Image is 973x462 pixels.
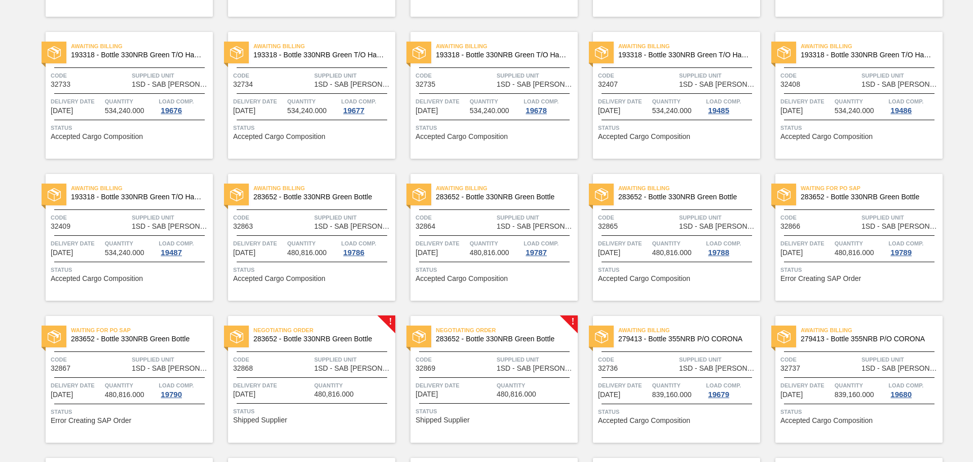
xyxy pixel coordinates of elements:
span: Supplied Unit [679,70,758,81]
a: statusAwaiting Billing193318 - Bottle 330NRB Green T/O Handi Fly FishCode32734Supplied Unit1SD - ... [213,32,395,159]
span: Delivery Date [780,96,832,106]
span: Delivery Date [598,380,650,390]
span: Supplied Unit [132,354,210,365]
div: 19790 [159,390,184,399]
a: Load Comp.19679 [706,380,758,399]
img: status [413,330,426,343]
span: Status [416,265,575,275]
span: Quantity [105,96,157,106]
span: 10/16/2025 [51,249,73,257]
div: 19487 [159,248,184,257]
span: Quantity [497,380,575,390]
span: Awaiting Billing [436,183,578,193]
span: 1SD - SAB Rosslyn Brewery [862,365,940,372]
span: 1SD - SAB Rosslyn Brewery [679,81,758,88]
span: Status [416,123,575,133]
span: Status [51,123,210,133]
span: Status [780,123,940,133]
img: status [230,330,243,343]
a: Load Comp.19786 [341,238,393,257]
span: Code [780,354,859,365]
a: statusAwaiting Billing283652 - Bottle 330NRB Green BottleCode32865Supplied Unit1SD - SAB [PERSON_... [578,174,760,301]
span: 10/15/2025 [780,107,803,115]
span: Quantity [470,238,521,248]
span: 1SD - SAB Rosslyn Brewery [314,223,393,230]
span: Delivery Date [416,380,494,390]
span: Status [233,406,393,416]
span: Supplied Unit [679,212,758,223]
span: 480,816.000 [470,249,509,257]
span: Code [598,354,677,365]
span: Quantity [652,380,704,390]
span: Supplied Unit [497,354,575,365]
div: 19788 [706,248,731,257]
img: status [230,188,243,201]
span: 283652 - Bottle 330NRB Green Bottle [253,193,387,201]
img: status [595,188,608,201]
span: 279413 - Bottle 355NRB P/O CORONA [801,335,934,343]
span: 32734 [233,81,253,88]
img: status [595,46,608,59]
span: Delivery Date [416,238,467,248]
span: Awaiting Billing [71,41,213,51]
span: Accepted Cargo Composition [598,275,690,282]
span: 283652 - Bottle 330NRB Green Bottle [436,335,570,343]
span: Accepted Cargo Composition [598,417,690,424]
div: 19789 [888,248,914,257]
span: Supplied Unit [862,212,940,223]
span: Code [233,70,312,81]
img: status [48,46,61,59]
span: Waiting for PO SAP [71,325,213,335]
span: Accepted Cargo Composition [780,133,873,140]
span: Quantity [835,238,886,248]
span: Delivery Date [51,380,102,390]
span: 10/16/2025 [51,391,73,399]
span: 32407 [598,81,618,88]
span: Negotiating Order [253,325,395,335]
span: 32864 [416,223,435,230]
span: Supplied Unit [497,212,575,223]
span: 10/18/2025 [598,391,620,399]
img: status [777,46,791,59]
span: Load Comp. [341,238,376,248]
span: 32733 [51,81,70,88]
span: Quantity [652,238,704,248]
a: statusAwaiting Billing279413 - Bottle 355NRB P/O CORONACode32737Supplied Unit1SD - SAB [PERSON_NA... [760,316,943,443]
a: Load Comp.19485 [706,96,758,115]
span: Awaiting Billing [801,325,943,335]
span: Delivery Date [416,96,467,106]
a: !statusNegotiating Order283652 - Bottle 330NRB Green BottleCode32869Supplied Unit1SD - SAB [PERSO... [395,316,578,443]
span: Supplied Unit [314,70,393,81]
span: Quantity [105,238,157,248]
span: 10/14/2025 [598,107,620,115]
span: 480,816.000 [314,390,354,398]
span: Awaiting Billing [436,41,578,51]
a: statusAwaiting Billing283652 - Bottle 330NRB Green BottleCode32864Supplied Unit1SD - SAB [PERSON_... [395,174,578,301]
span: Load Comp. [706,238,741,248]
span: 1SD - SAB Rosslyn Brewery [314,81,393,88]
span: 1SD - SAB Rosslyn Brewery [862,81,940,88]
img: status [595,330,608,343]
span: Waiting for PO SAP [801,183,943,193]
span: Load Comp. [706,380,741,390]
span: Awaiting Billing [253,183,395,193]
img: status [230,46,243,59]
span: 534,240.000 [105,107,144,115]
span: 283652 - Bottle 330NRB Green Bottle [801,193,934,201]
span: Accepted Cargo Composition [416,275,508,282]
span: Code [598,212,677,223]
span: 283652 - Bottle 330NRB Green Bottle [71,335,205,343]
span: Quantity [287,238,339,248]
span: Supplied Unit [862,354,940,365]
span: 283652 - Bottle 330NRB Green Bottle [253,335,387,343]
img: status [48,188,61,201]
img: status [777,330,791,343]
span: 1SD - SAB Rosslyn Brewery [497,223,575,230]
a: statusAwaiting Billing193318 - Bottle 330NRB Green T/O Handi Fly FishCode32407Supplied Unit1SD - ... [578,32,760,159]
span: Supplied Unit [679,354,758,365]
span: 1SD - SAB Rosslyn Brewery [132,223,210,230]
span: Supplied Unit [314,212,393,223]
span: 193318 - Bottle 330NRB Green T/O Handi Fly Fish [71,51,205,59]
a: Load Comp.19788 [706,238,758,257]
span: 10/14/2025 [51,107,73,115]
